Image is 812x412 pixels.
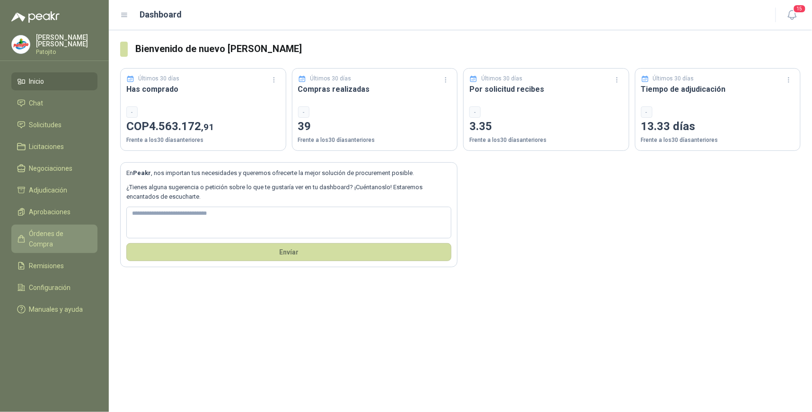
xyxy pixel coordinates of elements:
h3: Compras realizadas [298,83,452,95]
img: Logo peakr [11,11,60,23]
span: Manuales y ayuda [29,304,83,315]
span: Solicitudes [29,120,62,130]
b: Peakr [133,169,151,176]
p: 39 [298,118,452,136]
h3: Has comprado [126,83,280,95]
a: Manuales y ayuda [11,300,97,318]
a: Negociaciones [11,159,97,177]
p: [PERSON_NAME] [PERSON_NAME] [36,34,97,47]
p: Frente a los 30 días anteriores [126,136,280,145]
div: - [469,106,481,118]
a: Aprobaciones [11,203,97,221]
p: En , nos importan tus necesidades y queremos ofrecerte la mejor solución de procurement posible. [126,168,451,178]
span: ,91 [201,122,214,132]
a: Configuración [11,279,97,297]
a: Adjudicación [11,181,97,199]
button: Envíar [126,243,451,261]
p: Últimos 30 días [482,74,523,83]
a: Solicitudes [11,116,97,134]
p: 13.33 días [641,118,795,136]
a: Chat [11,94,97,112]
p: Frente a los 30 días anteriores [298,136,452,145]
a: Licitaciones [11,138,97,156]
span: Órdenes de Compra [29,228,88,249]
p: 3.35 [469,118,623,136]
h3: Por solicitud recibes [469,83,623,95]
p: Frente a los 30 días anteriores [469,136,623,145]
p: ¿Tienes alguna sugerencia o petición sobre lo que te gustaría ver en tu dashboard? ¡Cuéntanoslo! ... [126,183,451,202]
span: Adjudicación [29,185,68,195]
h3: Tiempo de adjudicación [641,83,795,95]
p: COP [126,118,280,136]
h1: Dashboard [140,8,182,21]
span: Negociaciones [29,163,73,174]
span: Configuración [29,282,71,293]
span: Inicio [29,76,44,87]
h3: Bienvenido de nuevo [PERSON_NAME] [135,42,801,56]
span: Licitaciones [29,141,64,152]
span: 4.563.172 [149,120,214,133]
span: Remisiones [29,261,64,271]
button: 15 [784,7,801,24]
div: - [126,106,138,118]
a: Remisiones [11,257,97,275]
span: Chat [29,98,44,108]
p: Últimos 30 días [310,74,351,83]
span: 15 [793,4,806,13]
a: Órdenes de Compra [11,225,97,253]
img: Company Logo [12,35,30,53]
div: - [298,106,309,118]
span: Aprobaciones [29,207,71,217]
p: Últimos 30 días [653,74,694,83]
p: Últimos 30 días [139,74,180,83]
p: Frente a los 30 días anteriores [641,136,795,145]
a: Inicio [11,72,97,90]
div: - [641,106,653,118]
p: Patojito [36,49,97,55]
